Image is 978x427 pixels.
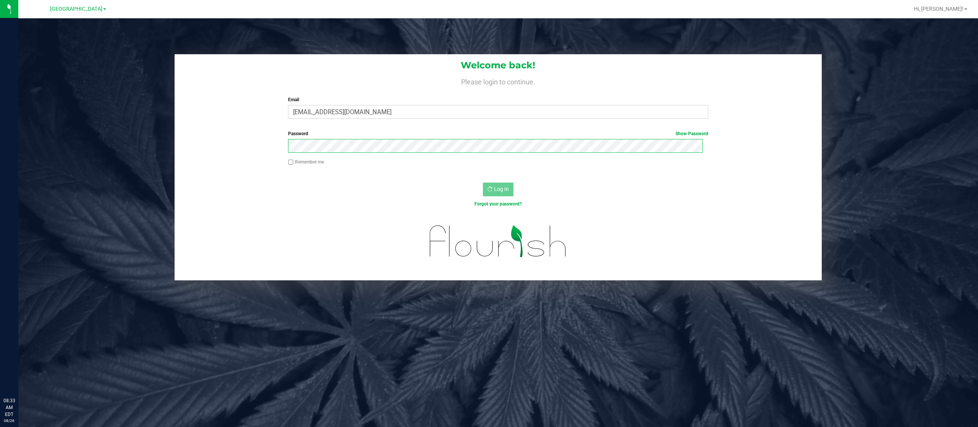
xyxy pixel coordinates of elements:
[483,183,513,196] button: Log In
[288,96,708,103] label: Email
[675,131,708,136] a: Show Password
[288,160,293,165] input: Remember me
[474,201,522,207] a: Forgot your password?
[3,418,15,424] p: 08/26
[50,6,102,12] span: [GEOGRAPHIC_DATA]
[417,215,579,267] img: flourish_logo.svg
[175,60,822,70] h1: Welcome back!
[494,186,509,192] span: Log In
[3,397,15,418] p: 08:33 AM EDT
[288,131,308,136] span: Password
[288,159,324,165] label: Remember me
[175,76,822,86] h4: Please login to continue.
[914,6,963,12] span: Hi, [PERSON_NAME]!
